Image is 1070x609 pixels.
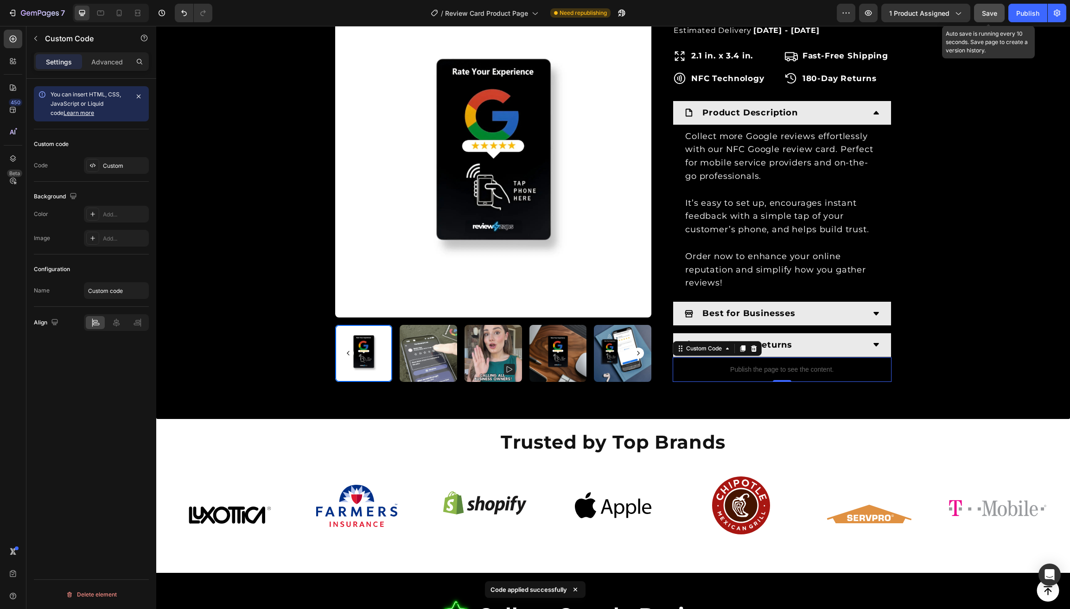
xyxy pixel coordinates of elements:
div: Background [34,190,79,203]
p: Code applied successfully [490,585,567,594]
div: Open Intercom Messenger [1038,564,1061,586]
button: Publish [1008,4,1047,22]
button: <p>Button</p> [880,553,903,576]
button: 7 [4,4,69,22]
span: Save [982,9,997,17]
strong: NFC Technology [535,48,608,57]
p: 7 [61,7,65,19]
p: Custom Code [45,33,124,44]
button: 1 product assigned [881,4,970,22]
a: Learn more [64,109,94,116]
p: Settings [46,57,72,67]
strong: 180-Day Returns [646,48,720,57]
div: Color [34,210,48,218]
img: Alt Image [26,443,119,536]
span: Review Card Product Page [445,8,528,18]
span: Need republishing [560,9,607,17]
p: Advanced [91,57,123,67]
img: Alt Image [160,458,241,501]
button: Save [974,4,1005,22]
img: Alt Image [419,466,495,492]
div: Configuration [34,265,70,273]
span: Collect more Google reviews effortlessly with our NFC Google review card. Perfect for mobile serv... [529,105,717,155]
img: Review Zaps NFC Google Reviews [308,298,366,356]
div: Beta [7,170,22,177]
span: You can insert HTML, CSS, JavaScript or Liquid code [51,91,121,116]
p: Product Description [546,80,642,94]
button: Delete element [34,587,149,602]
div: Name [34,286,50,295]
button: Carousel Back Arrow [186,322,197,333]
div: Add... [103,235,146,243]
button: Carousel Next Arrow [477,322,488,333]
strong: Fast-Free Shipping [646,25,732,34]
div: Custom code [34,140,69,148]
div: Image [34,234,50,242]
div: Custom [103,162,146,170]
img: NFC Google Review Card on Desk [373,298,431,356]
img: Alt Image [667,443,759,536]
div: Undo/Redo [175,4,212,22]
p: Shipping & Returns [546,312,636,326]
p: Publish the page to see the content. [516,339,735,349]
div: Custom Code [528,318,567,327]
p: Best for Businesses [546,281,639,294]
span: Order now to enhance your online reputation and simplify how you gather reviews! [529,225,710,262]
span: It’s easy to set up, encourages instant feedback with a simple tap of your customer’s phone, and ... [529,172,713,209]
span: / [441,8,443,18]
img: Alt Image [793,471,890,494]
strong: 2.1 in. x 3.4 in. [535,25,597,34]
span: 1 product assigned [889,8,949,18]
div: Code [34,161,48,170]
div: Add... [103,210,146,219]
img: Alt Image [287,465,370,489]
iframe: Design area [156,26,1070,609]
img: Alt Image [556,450,614,508]
img: NFC Google Review Card tapping phone [438,298,495,356]
div: Align [34,317,60,329]
div: 450 [9,99,22,106]
h2: Trusted by Top Brands [14,404,900,428]
div: Publish [1016,8,1039,18]
div: Delete element [66,589,117,600]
